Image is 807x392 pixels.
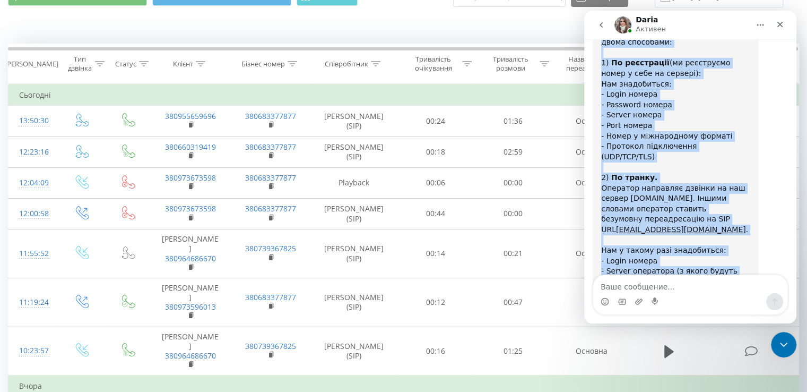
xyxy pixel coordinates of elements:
div: Тип дзвінка [67,55,92,73]
td: Playback [311,167,397,198]
td: [PERSON_NAME] (SIP) [311,106,397,137]
div: [PERSON_NAME] [5,59,58,69]
a: 380683377877 [245,111,296,121]
a: 380739367825 [245,243,296,253]
td: 00:12 [397,278,474,327]
a: 380964686670 [165,253,216,263]
td: Основна [551,229,631,278]
div: Оператор направляє дзвінки на наш сервер [DOMAIN_NAME]. Іншими словами оператор ставить безумовну... [17,173,166,225]
td: Основна [551,106,631,137]
a: 380739367825 [245,341,296,351]
div: 11:19:24 [19,292,47,313]
td: [PERSON_NAME] [150,229,230,278]
div: Статус [115,59,136,69]
div: 1) (ми реєструємо номер у себе на сервері): ﻿Нам знадобиться: ﻿- Login номера ﻿- Password номера ... [17,37,166,173]
td: Основна [551,167,631,198]
td: [PERSON_NAME] (SIP) [311,229,397,278]
td: 00:00 [474,167,551,198]
td: [PERSON_NAME] (SIP) [311,137,397,167]
b: По транку. [27,163,73,171]
button: Start recording [67,287,76,295]
div: 13:50:30 [19,110,47,131]
td: 00:16 [397,327,474,376]
td: [PERSON_NAME] (SIP) [311,278,397,327]
td: 01:36 [474,106,551,137]
td: 00:06 [397,167,474,198]
td: [PERSON_NAME] (SIP) [311,198,397,229]
div: Тривалість очікування [407,55,460,73]
td: 00:14 [397,229,474,278]
div: Співробітник [325,59,368,69]
td: Основна [551,327,631,376]
div: Нам у такому разі знадобиться: ﻿- Login номера ﻿- Server оператора (з якого будуть надходити дзві... [17,224,166,297]
a: 380660319419 [165,142,216,152]
td: 00:00 [474,198,551,229]
div: 11:55:52 [19,243,47,264]
a: 380955659696 [165,111,216,121]
button: Средство выбора эмодзи [16,287,25,295]
div: 10:23:57 [19,340,47,361]
a: 380973596013 [165,302,216,312]
td: Сьогодні [8,84,799,106]
td: [PERSON_NAME] [150,327,230,376]
b: По реєстрації [27,48,85,56]
button: Средство выбора GIF-файла [33,287,42,295]
td: 00:24 [397,106,474,137]
td: 00:47 [474,278,551,327]
div: Тривалість розмови [484,55,537,73]
button: Отправить сообщение… [182,283,199,300]
iframe: Intercom live chat [584,11,796,323]
div: Бізнес номер [241,59,285,69]
a: [EMAIL_ADDRESS][DOMAIN_NAME] [32,215,162,223]
td: [PERSON_NAME] (SIP) [311,327,397,376]
div: 12:23:16 [19,142,47,163]
iframe: Intercom live chat [771,332,796,357]
a: 380973673598 [165,203,216,214]
div: 12:04:09 [19,173,47,193]
td: 00:18 [397,137,474,167]
a: 380973673598 [165,173,216,183]
a: 380683377877 [245,142,296,152]
a: 380683377877 [245,173,296,183]
div: 12:00:58 [19,203,47,224]
td: [PERSON_NAME] [150,278,230,327]
td: 00:21 [474,229,551,278]
div: Клієнт [173,59,193,69]
td: 00:44 [397,198,474,229]
button: Добавить вложение [50,287,59,295]
a: 380683377877 [245,203,296,214]
td: Основна [551,137,631,167]
div: Назва схеми переадресації [561,55,617,73]
a: 380683377877 [245,292,296,302]
td: 02:59 [474,137,551,167]
textarea: Ваше сообщение... [9,265,203,283]
td: 01:25 [474,327,551,376]
a: 380964686670 [165,351,216,361]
